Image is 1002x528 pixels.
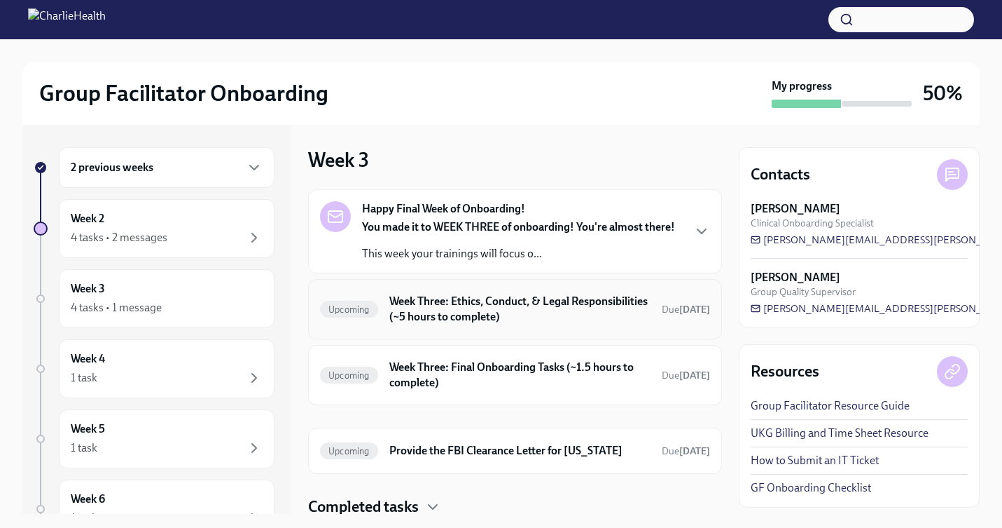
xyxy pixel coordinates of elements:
strong: [PERSON_NAME] [751,270,840,285]
strong: Happy Final Week of Onboarding! [362,201,525,217]
strong: [DATE] [679,304,710,316]
a: How to Submit an IT Ticket [751,453,879,468]
span: Due [662,445,710,457]
span: Due [662,304,710,316]
img: CharlieHealth [28,8,106,31]
p: This week your trainings will focus o... [362,246,675,262]
a: UpcomingWeek Three: Final Onboarding Tasks (~1.5 hours to complete)Due[DATE] [320,357,710,393]
span: Upcoming [320,446,378,456]
a: UpcomingWeek Three: Ethics, Conduct, & Legal Responsibilities (~5 hours to complete)Due[DATE] [320,291,710,327]
h4: Contacts [751,164,810,185]
span: October 11th, 2025 08:00 [662,369,710,382]
a: Group Facilitator Resource Guide [751,398,910,414]
h6: Week 2 [71,211,104,226]
h6: Week Three: Ethics, Conduct, & Legal Responsibilities (~5 hours to complete) [389,294,650,325]
h3: Week 3 [308,147,369,172]
div: 2 previous weeks [59,147,274,188]
a: Week 51 task [34,409,274,468]
h3: 50% [923,81,963,106]
strong: [DATE] [679,445,710,457]
strong: [DATE] [679,370,710,381]
div: 1 task [71,440,97,456]
span: October 28th, 2025 08:00 [662,445,710,458]
h4: Completed tasks [308,496,419,517]
strong: You made it to WEEK THREE of onboarding! You're almost there! [362,220,675,233]
strong: My progress [772,79,832,94]
span: October 13th, 2025 08:00 [662,303,710,316]
a: UpcomingProvide the FBI Clearance Letter for [US_STATE]Due[DATE] [320,440,710,462]
h6: Week 3 [71,281,105,297]
a: GF Onboarding Checklist [751,480,871,496]
a: Week 41 task [34,339,274,398]
h6: Week 5 [71,421,105,437]
span: Upcoming [320,370,378,381]
h6: Week 4 [71,351,105,367]
span: Upcoming [320,304,378,315]
div: 4 tasks • 1 message [71,300,162,316]
h6: Provide the FBI Clearance Letter for [US_STATE] [389,443,650,459]
h4: Resources [751,361,819,382]
h6: 2 previous weeks [71,160,153,175]
div: 1 task [71,370,97,386]
h6: Week Three: Final Onboarding Tasks (~1.5 hours to complete) [389,360,650,391]
a: UKG Billing and Time Sheet Resource [751,426,928,441]
h6: Week 6 [71,492,105,507]
span: Group Quality Supervisor [751,285,856,299]
h2: Group Facilitator Onboarding [39,79,328,107]
div: 1 task [71,510,97,526]
span: Clinical Onboarding Specialist [751,217,874,230]
a: Week 34 tasks • 1 message [34,269,274,328]
div: 4 tasks • 2 messages [71,230,167,245]
div: Completed tasks [308,496,722,517]
strong: [PERSON_NAME] [751,201,840,217]
span: Due [662,370,710,381]
a: Week 24 tasks • 2 messages [34,199,274,258]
